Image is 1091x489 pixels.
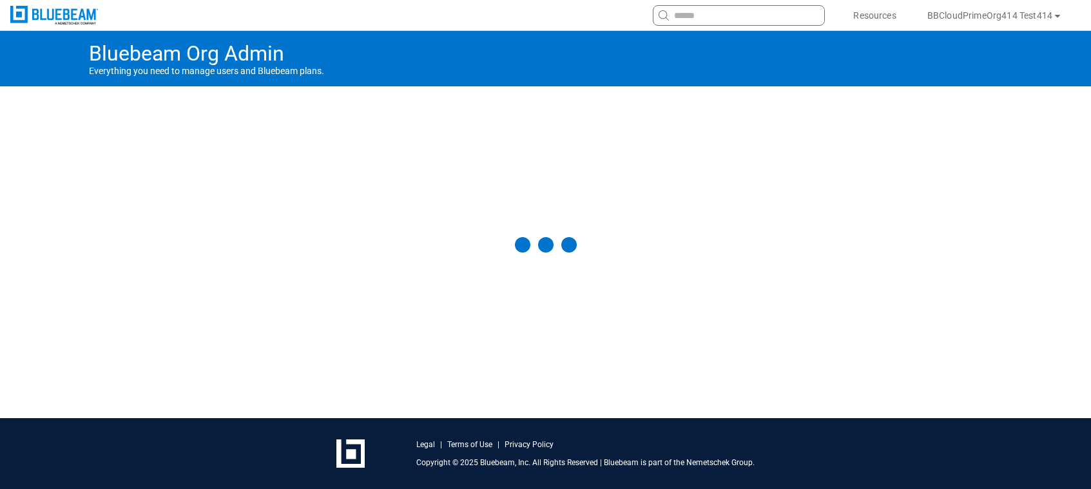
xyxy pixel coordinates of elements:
button: BBCloudPrimeOrg414 Test414 [912,5,1078,26]
div: | | [416,439,554,450]
a: Privacy Policy [505,439,554,450]
a: Legal [416,439,435,450]
p: Copyright © 2025 Bluebeam, Inc. All Rights Reserved | Bluebeam is part of the Nemetschek Group. [416,457,755,468]
div: undefined [515,237,577,253]
a: Terms of Use [447,439,492,450]
img: Bluebeam, Inc. [10,6,98,24]
h1: Bluebeam Org Admin [89,41,1003,66]
button: Resources [838,5,911,26]
div: Everything you need to manage users and Bluebeam plans. [79,31,1013,86]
